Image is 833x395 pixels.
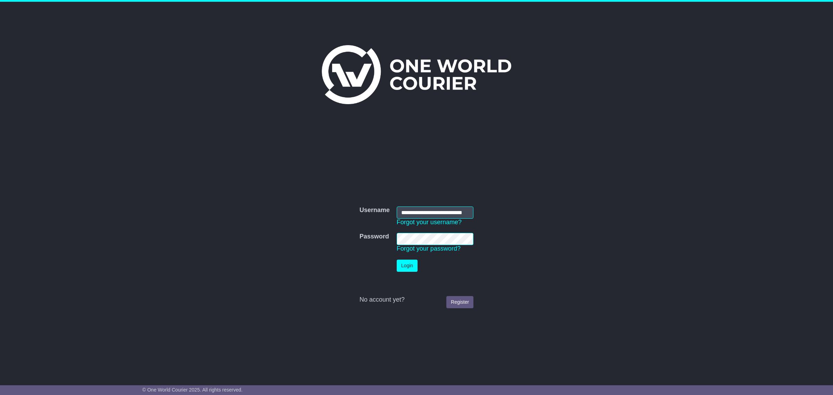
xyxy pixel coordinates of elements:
label: Username [360,207,390,214]
a: Forgot your username? [397,219,462,226]
a: Register [446,296,473,308]
label: Password [360,233,389,241]
button: Login [397,260,418,272]
a: Forgot your password? [397,245,461,252]
div: No account yet? [360,296,473,304]
img: One World [322,45,511,104]
span: © One World Courier 2025. All rights reserved. [142,387,243,393]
